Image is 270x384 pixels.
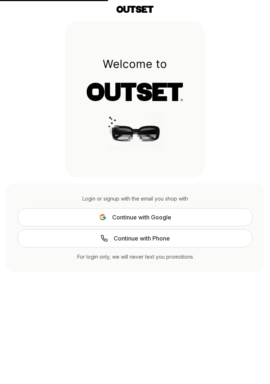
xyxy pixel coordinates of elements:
[17,253,253,260] div: For login only, we will never text you promotions
[114,234,170,243] span: Continue with Phone
[17,229,253,247] a: Continue with Phone
[112,213,171,222] span: Continue with Google
[65,21,205,178] img: Login Layout Image
[17,208,253,226] button: Continue with Google
[17,195,253,202] div: Login or signup with the email you shop with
